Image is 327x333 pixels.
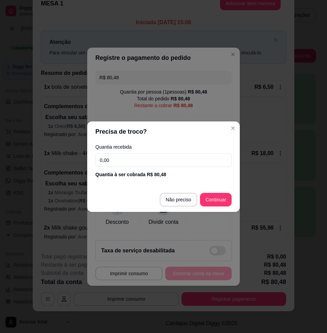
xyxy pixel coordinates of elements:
header: Precisa de troco? [87,121,240,142]
button: Não preciso [160,193,198,206]
label: Quantia recebida [95,145,232,149]
div: Quantia à ser cobrada R$ 80,48 [95,171,232,178]
button: Continuar [200,193,232,206]
button: Close [228,123,238,134]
